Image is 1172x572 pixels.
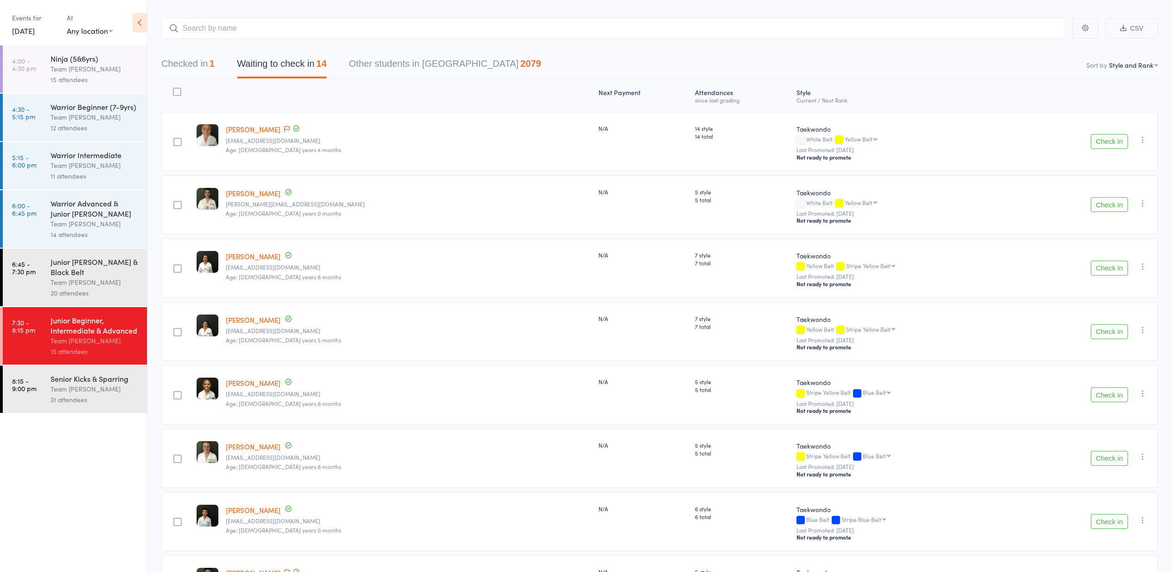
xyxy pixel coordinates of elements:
[796,188,1016,197] div: Taekwondo
[796,97,1016,103] div: Current / Next Rank
[695,315,789,322] span: 7 style
[12,26,35,36] a: [DATE]
[226,251,280,261] a: [PERSON_NAME]
[226,526,341,534] span: Age: [DEMOGRAPHIC_DATA] years 0 months
[226,264,591,270] small: nat_silcock@yahoo.com.au
[51,315,139,335] div: Junior Beginner, Intermediate & Advanced
[796,407,1016,414] div: Not ready to promote
[51,198,139,219] div: Warrior Advanced & Junior [PERSON_NAME]
[349,54,541,78] button: Other students in [GEOGRAPHIC_DATA]2079
[796,136,1016,144] div: White Belt
[1091,261,1128,276] button: Check in
[695,259,789,267] span: 7 total
[599,378,688,386] div: N/A
[796,516,1016,524] div: Blue Belt
[12,319,35,334] time: 7:30 - 8:15 pm
[695,322,789,330] span: 7 total
[51,346,139,357] div: 15 attendees
[51,122,139,133] div: 12 attendees
[796,470,1016,478] div: Not ready to promote
[51,112,139,122] div: Team [PERSON_NAME]
[226,188,280,198] a: [PERSON_NAME]
[197,124,218,146] img: image1747215435.png
[695,132,789,140] span: 14 total
[863,453,886,459] div: Blue Belt
[226,273,341,281] span: Age: [DEMOGRAPHIC_DATA] years 8 months
[599,188,688,196] div: N/A
[1091,324,1128,339] button: Check in
[796,453,1016,461] div: Stripe Yellow Belt
[12,260,36,275] time: 6:45 - 7:30 pm
[695,124,789,132] span: 14 style
[695,196,789,204] span: 5 total
[12,105,35,120] time: 4:30 - 5:15 pm
[796,154,1016,161] div: Not ready to promote
[3,307,147,365] a: 7:30 -8:15 pmJunior Beginner, Intermediate & AdvancedTeam [PERSON_NAME]15 attendees
[3,94,147,141] a: 4:30 -5:15 pmWarrior Beginner (7-9yrs)Team [PERSON_NAME]12 attendees
[1086,60,1107,70] label: Sort by
[51,160,139,171] div: Team [PERSON_NAME]
[226,201,591,207] small: ameenji@gmail.com
[3,190,147,248] a: 6:00 -6:45 pmWarrior Advanced & Junior [PERSON_NAME]Team [PERSON_NAME]14 attendees
[12,57,36,72] time: 4:00 - 4:30 pm
[599,124,688,132] div: N/A
[51,394,139,405] div: 31 attendees
[197,251,218,273] img: image1740731948.png
[51,219,139,229] div: Team [PERSON_NAME]
[237,54,326,78] button: Waiting to check in14
[197,505,218,527] img: image1729670768.png
[796,315,1016,324] div: Taekwondo
[1091,197,1128,212] button: Check in
[226,378,280,388] a: [PERSON_NAME]
[796,337,1016,343] small: Last Promoted: [DATE]
[3,142,147,189] a: 5:15 -6:00 pmWarrior IntermediateTeam [PERSON_NAME]11 attendees
[796,217,1016,224] div: Not ready to promote
[197,315,218,336] img: image1740731928.png
[226,124,280,134] a: [PERSON_NAME]
[210,58,215,69] div: 1
[51,384,139,394] div: Team [PERSON_NAME]
[695,513,789,521] span: 6 total
[796,527,1016,533] small: Last Promoted: [DATE]
[1109,60,1153,70] div: Style and Rank
[12,202,37,217] time: 6:00 - 6:45 pm
[845,199,873,206] div: Yellow Belt
[3,366,147,413] a: 8:15 -9:00 pmSenior Kicks & SparringTeam [PERSON_NAME]31 attendees
[796,280,1016,288] div: Not ready to promote
[599,441,688,449] div: N/A
[3,45,147,93] a: 4:00 -4:30 pmNinja (5&6yrs)Team [PERSON_NAME]15 attendees
[12,377,37,392] time: 8:15 - 9:00 pm
[226,209,341,217] span: Age: [DEMOGRAPHIC_DATA] years 0 months
[796,378,1016,387] div: Taekwondo
[796,263,1016,270] div: Yellow Belt
[796,147,1016,153] small: Last Promoted: [DATE]
[226,518,591,524] small: ligialuna62@hotmail.com
[12,10,57,26] div: Events for
[796,251,1016,260] div: Taekwondo
[51,277,139,288] div: Team [PERSON_NAME]
[599,315,688,322] div: N/A
[695,188,789,196] span: 5 style
[226,137,591,144] small: trudie_upton@hotmail.com
[796,441,1016,450] div: Taekwondo
[846,326,891,332] div: Stripe Yellow Belt
[67,10,113,26] div: At
[1091,387,1128,402] button: Check in
[796,124,1016,134] div: Taekwondo
[695,441,789,449] span: 5 style
[695,251,789,259] span: 7 style
[51,288,139,298] div: 20 attendees
[226,454,591,461] small: family@emdash.au
[51,257,139,277] div: Junior [PERSON_NAME] & Black Belt
[226,146,341,154] span: Age: [DEMOGRAPHIC_DATA] years 4 months
[695,449,789,457] span: 5 total
[226,399,341,407] span: Age: [DEMOGRAPHIC_DATA] years 8 months
[226,315,280,325] a: [PERSON_NAME]
[595,83,692,108] div: Next Payment
[161,18,1065,39] input: Search by name
[793,83,1019,108] div: Style
[796,400,1016,407] small: Last Promoted: [DATE]
[226,336,341,344] span: Age: [DEMOGRAPHIC_DATA] years 5 months
[51,64,139,74] div: Team [PERSON_NAME]
[51,53,139,64] div: Ninja (5&6yrs)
